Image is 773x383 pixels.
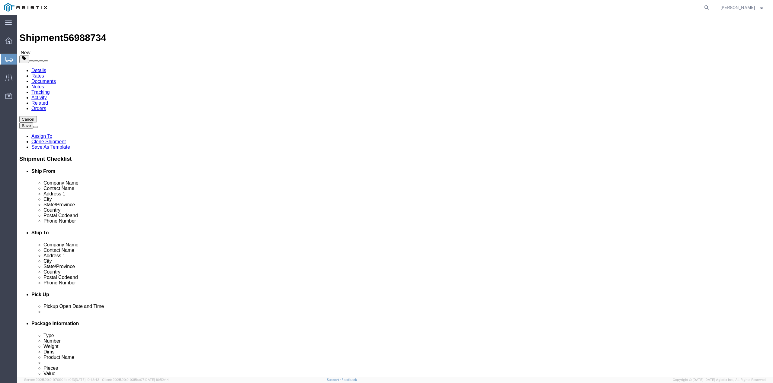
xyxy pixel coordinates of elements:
[720,4,755,11] span: Lisa Phan
[342,378,357,381] a: Feedback
[17,15,773,377] iframe: FS Legacy Container
[673,377,766,382] span: Copyright © [DATE]-[DATE] Agistix Inc., All Rights Reserved
[720,4,765,11] button: [PERSON_NAME]
[75,378,99,381] span: [DATE] 10:43:43
[327,378,342,381] a: Support
[4,3,47,12] img: logo
[24,378,99,381] span: Server: 2025.20.0-970904bc0f3
[144,378,169,381] span: [DATE] 10:52:44
[102,378,169,381] span: Client: 2025.20.0-035ba07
